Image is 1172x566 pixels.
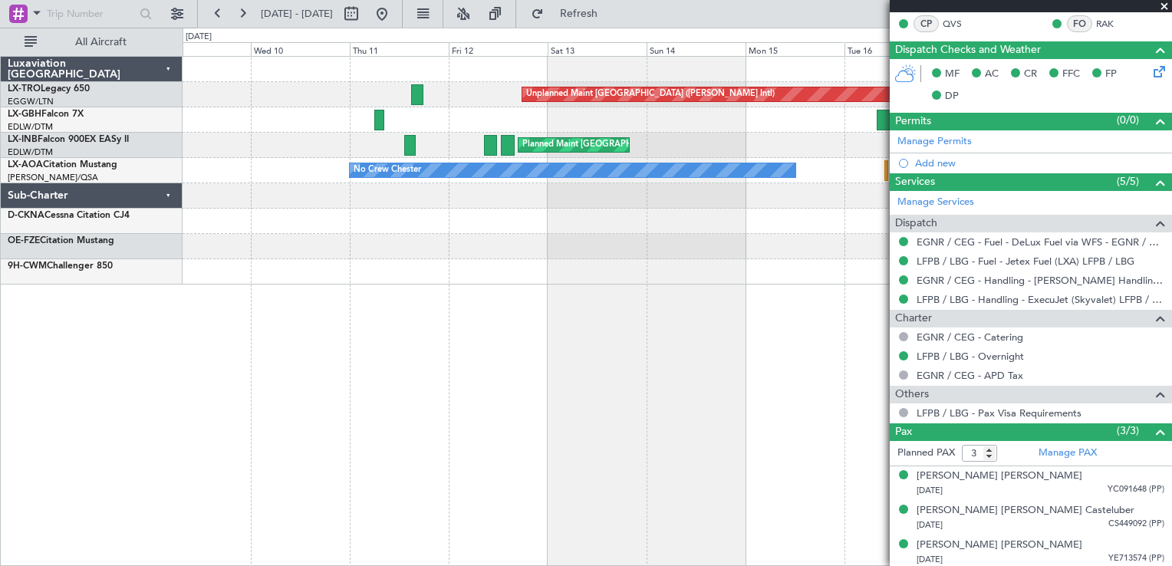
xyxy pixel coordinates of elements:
[844,42,943,56] div: Tue 16
[524,2,616,26] button: Refresh
[1096,17,1131,31] a: RAK
[350,42,449,56] div: Thu 11
[8,135,129,144] a: LX-INBFalcon 900EX EASy II
[8,110,84,119] a: LX-GBHFalcon 7X
[261,7,333,21] span: [DATE] - [DATE]
[917,519,943,531] span: [DATE]
[449,42,548,56] div: Fri 12
[522,133,764,156] div: Planned Maint [GEOGRAPHIC_DATA] ([GEOGRAPHIC_DATA])
[1108,483,1164,496] span: YC091648 (PP)
[895,113,931,130] span: Permits
[1108,518,1164,531] span: CS449092 (PP)
[914,15,939,32] div: CP
[8,96,54,107] a: EGGW/LTN
[1108,552,1164,565] span: YE713574 (PP)
[47,2,135,25] input: Trip Number
[895,386,929,403] span: Others
[40,37,162,48] span: All Aircraft
[8,211,44,220] span: D-CKNA
[8,135,38,144] span: LX-INB
[8,121,53,133] a: EDLW/DTM
[895,423,912,441] span: Pax
[895,41,1041,59] span: Dispatch Checks and Weather
[895,173,935,191] span: Services
[8,110,41,119] span: LX-GBH
[152,42,251,56] div: Tue 9
[895,310,932,327] span: Charter
[1117,112,1139,128] span: (0/0)
[8,236,114,245] a: OE-FZECitation Mustang
[8,236,40,245] span: OE-FZE
[985,67,999,82] span: AC
[917,255,1134,268] a: LFPB / LBG - Fuel - Jetex Fuel (LXA) LFPB / LBG
[917,406,1081,420] a: LFPB / LBG - Pax Visa Requirements
[8,262,47,271] span: 9H-CWM
[897,446,955,461] label: Planned PAX
[943,17,977,31] a: QVS
[897,134,972,150] a: Manage Permits
[186,31,212,44] div: [DATE]
[897,195,974,210] a: Manage Services
[917,293,1164,306] a: LFPB / LBG - Handling - ExecuJet (Skyvalet) LFPB / LBG
[251,42,350,56] div: Wed 10
[1024,67,1037,82] span: CR
[8,146,53,158] a: EDLW/DTM
[917,554,943,565] span: [DATE]
[8,160,117,169] a: LX-AOACitation Mustang
[8,84,41,94] span: LX-TRO
[1067,15,1092,32] div: FO
[547,8,611,19] span: Refresh
[548,42,647,56] div: Sat 13
[526,83,775,106] div: Unplanned Maint [GEOGRAPHIC_DATA] ([PERSON_NAME] Intl)
[945,67,960,82] span: MF
[917,369,1023,382] a: EGNR / CEG - APD Tax
[1117,423,1139,439] span: (3/3)
[917,538,1082,553] div: [PERSON_NAME] [PERSON_NAME]
[746,42,844,56] div: Mon 15
[895,215,937,232] span: Dispatch
[917,503,1134,518] div: [PERSON_NAME] [PERSON_NAME] Casteluber
[917,274,1164,287] a: EGNR / CEG - Handling - [PERSON_NAME] Handling Services EGNR / CEG
[8,262,113,271] a: 9H-CWMChallenger 850
[1117,173,1139,189] span: (5/5)
[8,172,98,183] a: [PERSON_NAME]/QSA
[1039,446,1097,461] a: Manage PAX
[8,160,43,169] span: LX-AOA
[8,84,90,94] a: LX-TROLegacy 650
[1062,67,1080,82] span: FFC
[1105,67,1117,82] span: FP
[17,30,166,54] button: All Aircraft
[647,42,746,56] div: Sun 14
[8,211,130,220] a: D-CKNACessna Citation CJ4
[354,159,421,182] div: No Crew Chester
[945,89,959,104] span: DP
[917,235,1164,248] a: EGNR / CEG - Fuel - DeLux Fuel via WFS - EGNR / CEG
[917,469,1082,484] div: [PERSON_NAME] [PERSON_NAME]
[915,156,1164,169] div: Add new
[917,350,1024,363] a: LFPB / LBG - Overnight
[917,485,943,496] span: [DATE]
[917,331,1023,344] a: EGNR / CEG - Catering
